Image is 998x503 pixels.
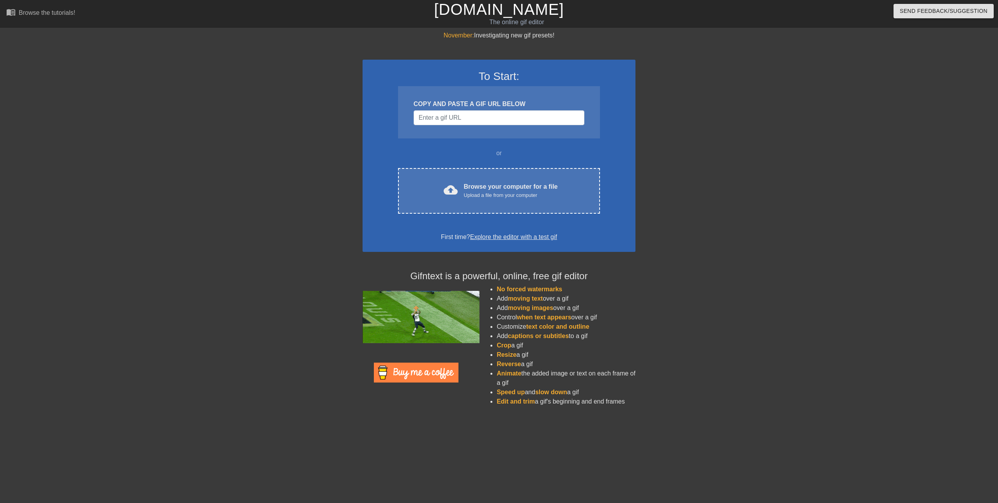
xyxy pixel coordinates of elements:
[497,360,635,369] li: a gif
[470,234,557,240] a: Explore the editor with a test gif
[6,7,16,17] span: menu_book
[414,99,584,109] div: COPY AND PASTE A GIF URL BELOW
[900,6,987,16] span: Send Feedback/Suggestion
[373,232,625,242] div: First time?
[414,110,584,125] input: Username
[336,18,697,27] div: The online gif editor
[508,305,553,311] span: moving images
[497,322,635,331] li: Customize
[497,342,511,349] span: Crop
[497,388,635,397] li: and a gif
[363,291,480,343] img: football_small.gif
[497,331,635,341] li: Add to a gif
[444,183,458,197] span: cloud_upload
[497,341,635,350] li: a gif
[497,350,635,360] li: a gif
[497,361,521,367] span: Reverse
[497,389,525,395] span: Speed up
[374,363,458,383] img: Buy Me A Coffee
[464,182,558,199] div: Browse your computer for a file
[497,369,635,388] li: the added image or text on each frame of a gif
[383,149,615,158] div: or
[497,398,535,405] span: Edit and trim
[444,32,474,39] span: November:
[517,314,572,321] span: when text appears
[6,7,75,19] a: Browse the tutorials!
[526,323,589,330] span: text color and outline
[497,303,635,313] li: Add over a gif
[363,31,635,40] div: Investigating new gif presets!
[363,271,635,282] h4: Gifntext is a powerful, online, free gif editor
[434,1,564,18] a: [DOMAIN_NAME]
[535,389,567,395] span: slow down
[497,286,562,292] span: No forced watermarks
[464,191,558,199] div: Upload a file from your computer
[497,397,635,406] li: a gif's beginning and end frames
[497,313,635,322] li: Control over a gif
[894,4,994,18] button: Send Feedback/Suggestion
[497,351,517,358] span: Resize
[497,294,635,303] li: Add over a gif
[497,370,521,377] span: Animate
[373,70,625,83] h3: To Start:
[508,333,569,339] span: captions or subtitles
[508,295,543,302] span: moving text
[19,9,75,16] div: Browse the tutorials!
